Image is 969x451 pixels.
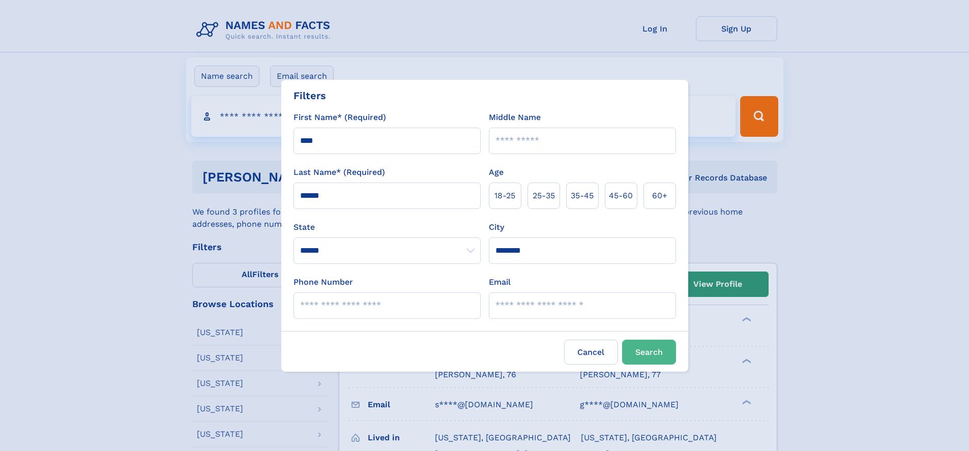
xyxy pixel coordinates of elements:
label: Middle Name [489,111,541,124]
label: City [489,221,504,233]
label: State [293,221,481,233]
span: 35‑45 [571,190,594,202]
div: Filters [293,88,326,103]
span: 60+ [652,190,667,202]
label: First Name* (Required) [293,111,386,124]
span: 18‑25 [494,190,515,202]
label: Age [489,166,504,178]
label: Email [489,276,511,288]
label: Phone Number [293,276,353,288]
span: 45‑60 [609,190,633,202]
label: Last Name* (Required) [293,166,385,178]
label: Cancel [564,340,618,365]
span: 25‑35 [533,190,555,202]
button: Search [622,340,676,365]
